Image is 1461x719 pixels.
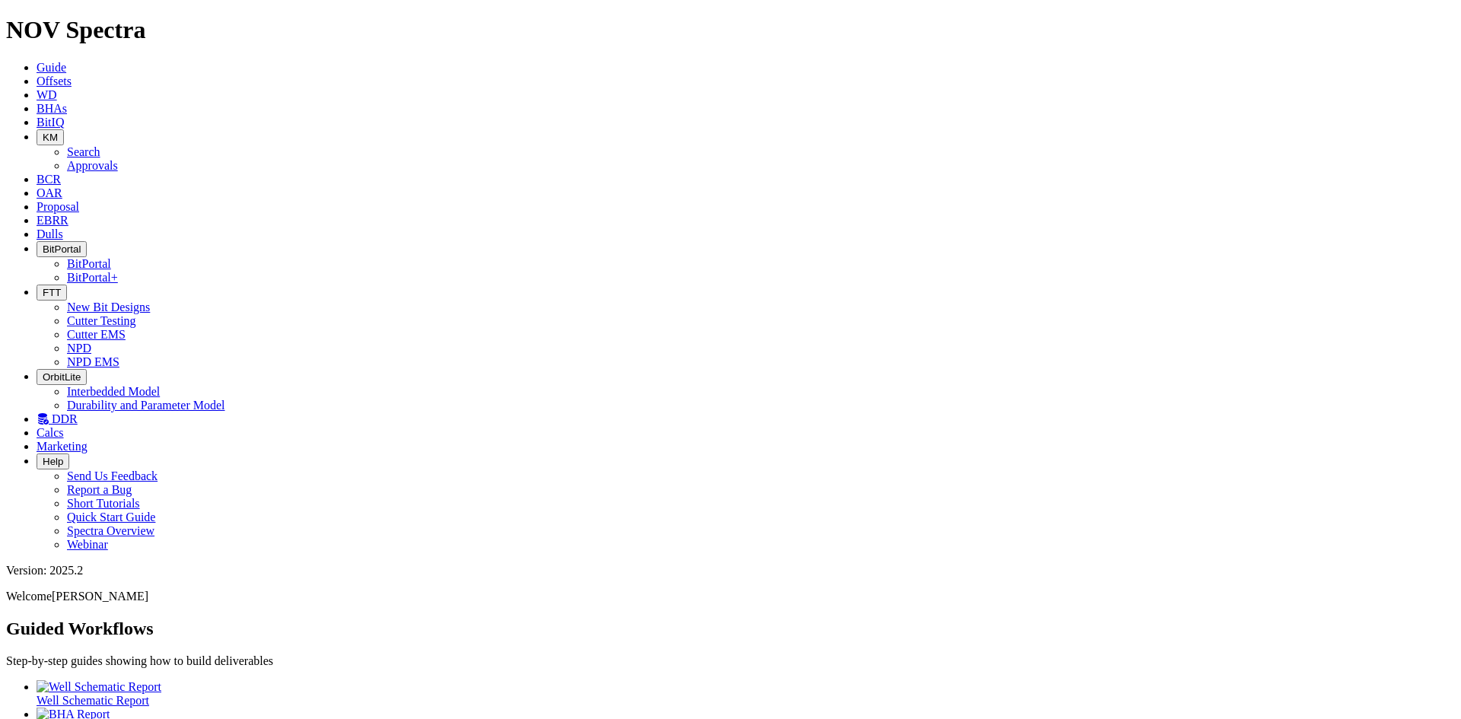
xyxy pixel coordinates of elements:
[37,680,161,694] img: Well Schematic Report
[67,145,100,158] a: Search
[37,227,63,240] a: Dulls
[67,328,126,341] a: Cutter EMS
[6,16,1455,44] h1: NOV Spectra
[43,456,63,467] span: Help
[6,654,1455,668] p: Step-by-step guides showing how to build deliverables
[67,497,140,510] a: Short Tutorials
[37,116,64,129] a: BitIQ
[37,61,66,74] a: Guide
[37,88,57,101] a: WD
[37,453,69,469] button: Help
[6,564,1455,577] div: Version: 2025.2
[67,524,154,537] a: Spectra Overview
[37,694,149,707] span: Well Schematic Report
[67,159,118,172] a: Approvals
[37,440,88,453] a: Marketing
[67,301,150,313] a: New Bit Designs
[37,200,79,213] a: Proposal
[43,287,61,298] span: FTT
[52,412,78,425] span: DDR
[37,214,68,227] a: EBRR
[37,129,64,145] button: KM
[6,590,1455,603] p: Welcome
[37,186,62,199] a: OAR
[67,314,136,327] a: Cutter Testing
[67,399,225,412] a: Durability and Parameter Model
[37,241,87,257] button: BitPortal
[67,538,108,551] a: Webinar
[37,285,67,301] button: FTT
[37,102,67,115] a: BHAs
[67,469,158,482] a: Send Us Feedback
[67,385,160,398] a: Interbedded Model
[52,590,148,603] span: [PERSON_NAME]
[37,426,64,439] a: Calcs
[6,619,1455,639] h2: Guided Workflows
[67,257,111,270] a: BitPortal
[37,680,1455,707] a: Well Schematic Report Well Schematic Report
[37,173,61,186] a: BCR
[67,271,118,284] a: BitPortal+
[67,483,132,496] a: Report a Bug
[37,369,87,385] button: OrbitLite
[37,412,78,425] a: DDR
[67,355,119,368] a: NPD EMS
[43,132,58,143] span: KM
[37,75,72,87] a: Offsets
[43,371,81,383] span: OrbitLite
[67,511,155,523] a: Quick Start Guide
[67,342,91,355] a: NPD
[43,243,81,255] span: BitPortal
